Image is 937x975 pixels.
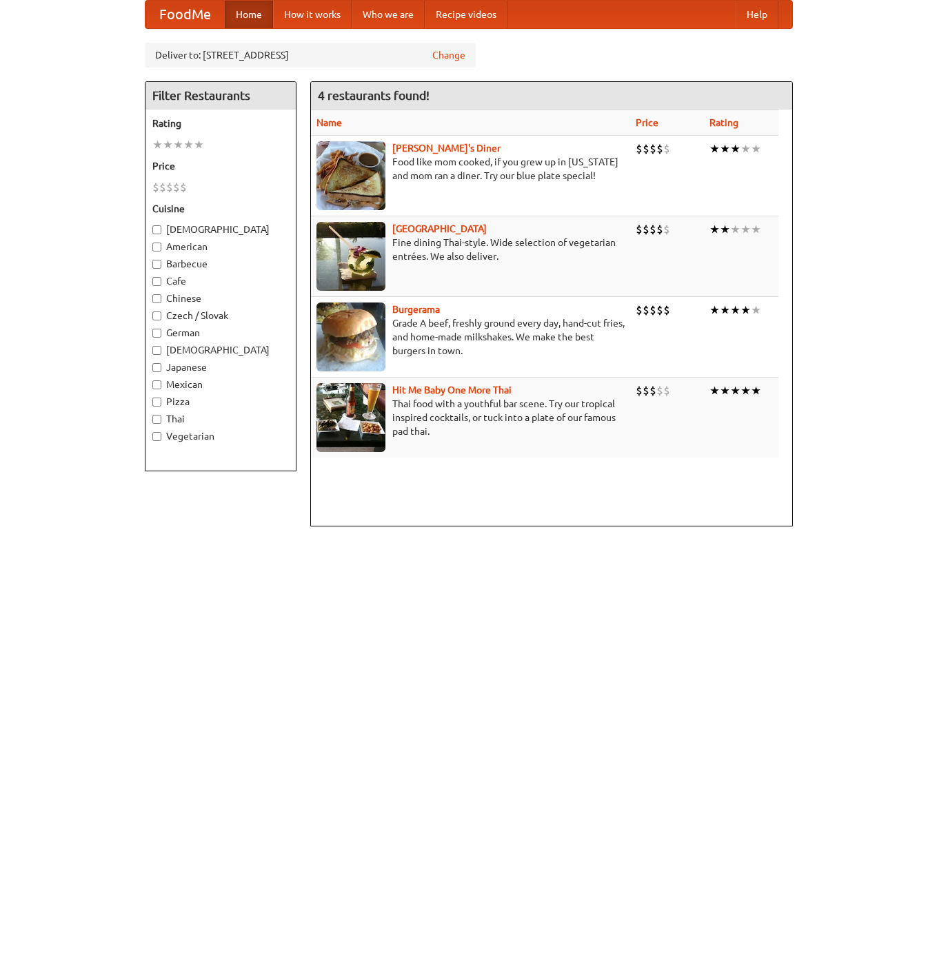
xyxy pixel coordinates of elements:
[152,346,161,355] input: [DEMOGRAPHIC_DATA]
[636,383,643,398] li: $
[751,383,761,398] li: ★
[316,316,625,358] p: Grade A beef, freshly ground every day, hand-cut fries, and home-made milkshakes. We make the bes...
[709,141,720,156] li: ★
[173,180,180,195] li: $
[152,378,289,391] label: Mexican
[720,383,730,398] li: ★
[152,277,161,286] input: Cafe
[173,137,183,152] li: ★
[643,141,649,156] li: $
[273,1,352,28] a: How it works
[145,82,296,110] h4: Filter Restaurants
[720,302,730,318] li: ★
[163,137,173,152] li: ★
[649,222,656,237] li: $
[152,274,289,288] label: Cafe
[152,343,289,357] label: [DEMOGRAPHIC_DATA]
[152,202,289,216] h5: Cuisine
[152,159,289,173] h5: Price
[152,429,289,443] label: Vegetarian
[730,302,740,318] li: ★
[432,48,465,62] a: Change
[318,89,430,102] ng-pluralize: 4 restaurants found!
[316,236,625,263] p: Fine dining Thai-style. Wide selection of vegetarian entrées. We also deliver.
[159,180,166,195] li: $
[740,383,751,398] li: ★
[425,1,507,28] a: Recipe videos
[392,384,512,396] a: Hit Me Baby One More Thai
[649,302,656,318] li: $
[636,117,658,128] a: Price
[656,383,663,398] li: $
[751,302,761,318] li: ★
[316,155,625,183] p: Food like mom cooked, if you grew up in [US_STATE] and mom ran a diner. Try our blue plate special!
[392,143,501,154] a: [PERSON_NAME]'s Diner
[730,222,740,237] li: ★
[152,116,289,130] h5: Rating
[152,240,289,254] label: American
[643,222,649,237] li: $
[663,383,670,398] li: $
[720,222,730,237] li: ★
[730,383,740,398] li: ★
[709,302,720,318] li: ★
[152,225,161,234] input: [DEMOGRAPHIC_DATA]
[316,117,342,128] a: Name
[643,302,649,318] li: $
[740,302,751,318] li: ★
[709,117,738,128] a: Rating
[145,43,476,68] div: Deliver to: [STREET_ADDRESS]
[152,180,159,195] li: $
[316,302,385,371] img: burgerama.jpg
[145,1,225,28] a: FoodMe
[740,222,751,237] li: ★
[180,180,187,195] li: $
[152,432,161,441] input: Vegetarian
[392,223,487,234] a: [GEOGRAPHIC_DATA]
[152,309,289,322] label: Czech / Slovak
[152,243,161,252] input: American
[649,141,656,156] li: $
[663,302,670,318] li: $
[709,222,720,237] li: ★
[152,223,289,236] label: [DEMOGRAPHIC_DATA]
[152,137,163,152] li: ★
[152,412,289,426] label: Thai
[649,383,656,398] li: $
[316,397,625,438] p: Thai food with a youthful bar scene. Try our tropical inspired cocktails, or tuck into a plate of...
[656,302,663,318] li: $
[751,222,761,237] li: ★
[152,294,161,303] input: Chinese
[736,1,778,28] a: Help
[392,304,440,315] a: Burgerama
[709,383,720,398] li: ★
[152,395,289,409] label: Pizza
[352,1,425,28] a: Who we are
[194,137,204,152] li: ★
[636,222,643,237] li: $
[152,260,161,269] input: Barbecue
[316,222,385,291] img: satay.jpg
[643,383,649,398] li: $
[316,141,385,210] img: sallys.jpg
[740,141,751,156] li: ★
[152,257,289,271] label: Barbecue
[636,302,643,318] li: $
[152,291,289,305] label: Chinese
[152,329,161,338] input: German
[183,137,194,152] li: ★
[152,311,161,320] input: Czech / Slovak
[730,141,740,156] li: ★
[152,360,289,374] label: Japanese
[636,141,643,156] li: $
[152,363,161,372] input: Japanese
[663,222,670,237] li: $
[656,141,663,156] li: $
[152,415,161,424] input: Thai
[720,141,730,156] li: ★
[152,398,161,407] input: Pizza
